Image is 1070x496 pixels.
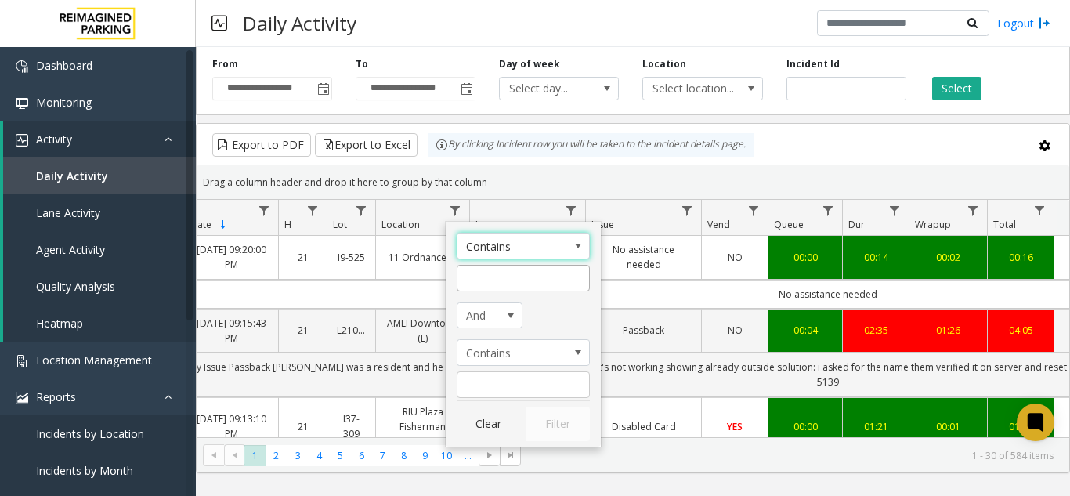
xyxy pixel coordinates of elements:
[330,445,351,466] span: Page 5
[3,268,196,305] a: Quality Analysis
[16,97,28,110] img: 'icon'
[385,404,460,450] a: RIU Plaza Fisherman Wharf (I) (CP)
[852,250,899,265] a: 00:14
[504,449,517,462] span: Go to the last page
[530,449,1054,462] kendo-pager-info: 1 - 30 of 584 items
[36,463,133,478] span: Incidents by Month
[483,449,496,462] span: Go to the next page
[997,15,1050,31] a: Logout
[500,78,595,100] span: Select day...
[852,419,899,434] a: 01:21
[499,57,560,71] label: Day of week
[197,168,1069,196] div: Drag a column header and drop it here to group by that column
[457,407,521,441] button: Clear
[919,250,978,265] a: 00:02
[333,218,347,231] span: Lot
[445,200,466,221] a: Location Filter Menu
[457,371,590,398] input: Location Filter
[500,444,521,466] span: Go to the last page
[997,250,1044,265] a: 00:16
[287,445,309,466] span: Page 3
[728,324,743,337] span: NO
[595,419,692,434] a: Disabled Card
[561,200,582,221] a: Lane Filter Menu
[711,250,758,265] a: NO
[786,57,840,71] label: Incident Id
[235,4,364,42] h3: Daily Activity
[711,419,758,434] a: YES
[16,392,28,404] img: 'icon'
[266,445,287,466] span: Page 2
[194,316,269,346] a: [DATE] 09:15:43 PM
[36,132,72,147] span: Activity
[915,218,951,231] span: Wrapup
[16,60,28,73] img: 'icon'
[288,419,317,434] a: 21
[457,233,590,259] span: Location Filter Operators
[315,133,418,157] button: Export to Excel
[457,445,479,466] span: Page 11
[314,78,331,100] span: Toggle popup
[677,200,698,221] a: Issue Filter Menu
[457,303,509,328] span: And
[3,157,196,194] a: Daily Activity
[284,218,291,231] span: H
[963,200,984,221] a: Wrapup Filter Menu
[36,168,108,183] span: Daily Activity
[884,200,906,221] a: Dur Filter Menu
[457,340,562,365] span: Contains
[3,305,196,342] a: Heatmap
[919,323,978,338] a: 01:26
[932,77,981,100] button: Select
[997,419,1044,434] a: 01:22
[728,251,743,264] span: NO
[356,57,368,71] label: To
[479,444,500,466] span: Go to the next page
[919,419,978,434] a: 00:01
[591,218,614,231] span: Issue
[288,323,317,338] a: 21
[3,231,196,268] a: Agent Activity
[212,133,311,157] button: Export to PDF
[254,200,275,221] a: Date Filter Menu
[36,58,92,73] span: Dashboard
[190,218,211,231] span: Date
[643,78,738,100] span: Select location...
[993,218,1016,231] span: Total
[337,323,366,338] a: L21063900
[16,134,28,147] img: 'icon'
[385,250,460,265] a: 11 Ordnance (I)
[414,445,436,466] span: Page 9
[288,250,317,265] a: 21
[778,323,833,338] div: 00:04
[595,323,692,338] a: Passback
[194,242,269,272] a: [DATE] 09:20:00 PM
[848,218,865,231] span: Dur
[997,323,1044,338] a: 04:05
[36,242,105,257] span: Agent Activity
[381,218,420,231] span: Location
[818,200,839,221] a: Queue Filter Menu
[194,411,269,441] a: [DATE] 09:13:10 PM
[16,355,28,367] img: 'icon'
[457,339,590,366] span: Location Filter Operators
[211,4,227,42] img: pageIcon
[3,121,196,157] a: Activity
[351,445,372,466] span: Page 6
[36,279,115,294] span: Quality Analysis
[778,250,833,265] a: 00:00
[774,218,804,231] span: Queue
[1029,200,1050,221] a: Total Filter Menu
[852,323,899,338] div: 02:35
[778,419,833,434] a: 00:00
[302,200,324,221] a: H Filter Menu
[337,411,366,441] a: I37-309
[372,445,393,466] span: Page 7
[595,242,692,272] a: No assistance needed
[727,420,743,433] span: YES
